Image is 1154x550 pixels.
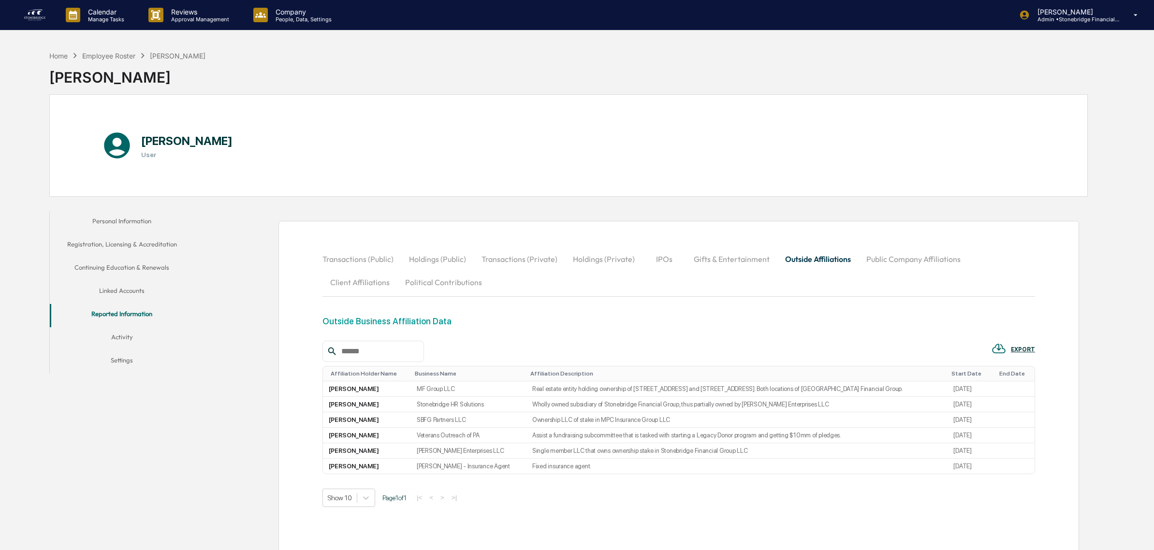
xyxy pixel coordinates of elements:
h1: [PERSON_NAME] [141,134,233,148]
button: Holdings (Private) [565,247,643,271]
td: [DATE] [948,459,991,474]
button: Personal Information [50,211,195,234]
td: Wholly owned subsidiary of Stonebridge Financial Group, thus partially owned by [PERSON_NAME] Ent... [526,397,948,412]
button: Settings [50,350,195,374]
div: Home [49,52,68,60]
h3: User [141,151,233,159]
div: Toggle SortBy [331,370,407,377]
td: [DATE] [948,397,991,412]
p: People, Data, Settings [268,16,336,23]
p: Approval Management [163,16,234,23]
iframe: Open customer support [1123,518,1149,544]
button: Gifts & Entertainment [686,247,777,271]
p: Reviews [163,8,234,16]
button: Activity [50,327,195,350]
img: EXPORT [992,341,1006,356]
img: logo [23,7,46,23]
td: [PERSON_NAME] - Insurance Agent [411,459,526,474]
td: Assist a fundraising subcommittee that is tasked with starting a Legacy Donor program and getting... [526,428,948,443]
td: [PERSON_NAME] Enterprises LLC [411,443,526,459]
button: Linked Accounts [50,281,195,304]
button: Holdings (Public) [401,247,474,271]
div: EXPORT [1011,346,1035,353]
td: Single member LLC that owns ownership stake in Stonebridge Financial Group LLC [526,443,948,459]
td: Fixed insurance agent. [526,459,948,474]
button: >| [449,493,460,502]
p: Admin • Stonebridge Financial Group [1030,16,1120,23]
button: Public Company Affiliations [859,247,968,271]
p: Company [268,8,336,16]
p: Calendar [80,8,129,16]
button: Continuing Education & Renewals [50,258,195,281]
td: [PERSON_NAME] [323,381,411,397]
div: Toggle SortBy [415,370,523,377]
td: [DATE] [948,443,991,459]
div: secondary tabs example [322,247,1035,294]
td: [PERSON_NAME] [323,443,411,459]
td: Real estate entity holding ownership of [STREET_ADDRESS] and [STREET_ADDRESS]. Both locations of ... [526,381,948,397]
td: Ownership LLC of stake in MPC Insurance Group LLC [526,412,948,428]
span: Page 1 of 1 [382,494,407,502]
td: SBFG Partners LLC [411,412,526,428]
td: [PERSON_NAME] [323,459,411,474]
button: Client Affiliations [322,271,397,294]
div: secondary tabs example [50,211,195,374]
td: Veterans Outreach of PA [411,428,526,443]
td: Stonebridge HR Solutions [411,397,526,412]
button: < [426,493,436,502]
button: > [438,493,447,502]
button: IPOs [643,247,686,271]
td: [PERSON_NAME] [323,412,411,428]
td: [PERSON_NAME] [323,428,411,443]
p: Manage Tasks [80,16,129,23]
td: [DATE] [948,412,991,428]
div: Employee Roster [82,52,135,60]
td: MF Group LLC [411,381,526,397]
button: Registration, Licensing & Accreditation [50,234,195,258]
div: Toggle SortBy [999,370,1031,377]
td: [PERSON_NAME] [323,397,411,412]
div: [PERSON_NAME] [49,61,206,86]
div: Outside Business Affiliation Data [322,316,452,326]
div: Toggle SortBy [530,370,944,377]
td: [DATE] [948,428,991,443]
button: Reported Information [50,304,195,327]
button: Transactions (Private) [474,247,565,271]
button: Outside Affiliations [777,247,859,271]
button: |< [414,493,425,502]
div: Toggle SortBy [951,370,987,377]
button: Transactions (Public) [322,247,401,271]
td: [DATE] [948,381,991,397]
p: [PERSON_NAME] [1030,8,1120,16]
button: Political Contributions [397,271,490,294]
div: [PERSON_NAME] [150,52,205,60]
